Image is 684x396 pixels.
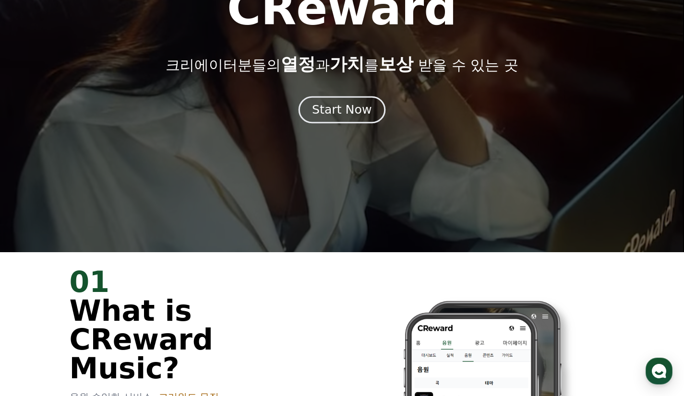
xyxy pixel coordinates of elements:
[70,294,213,385] span: What is CReward Music?
[299,96,385,124] button: Start Now
[312,102,372,118] div: Start Now
[124,304,184,328] a: 설정
[70,268,331,296] div: 01
[330,54,364,74] span: 가치
[148,318,160,326] span: 설정
[281,54,315,74] span: 열정
[3,304,63,328] a: 홈
[379,54,413,74] span: 보상
[300,106,384,116] a: Start Now
[166,55,518,74] p: 크리에이터분들의 과 를 받을 수 있는 곳
[30,318,36,326] span: 홈
[88,319,99,326] span: 대화
[63,304,124,328] a: 대화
